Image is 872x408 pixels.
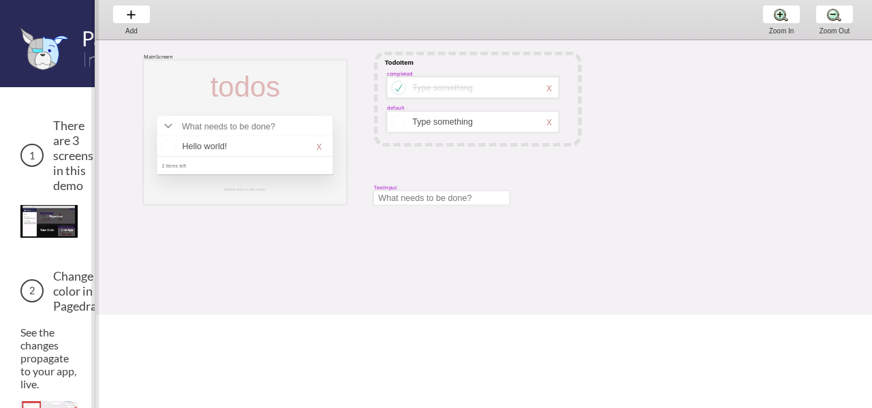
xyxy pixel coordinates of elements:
div: TextInput [374,184,397,191]
div: MainScreen [144,53,172,60]
div: completed [387,70,412,77]
div: x [546,116,552,128]
div: x [546,82,552,94]
div: default [387,104,404,111]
